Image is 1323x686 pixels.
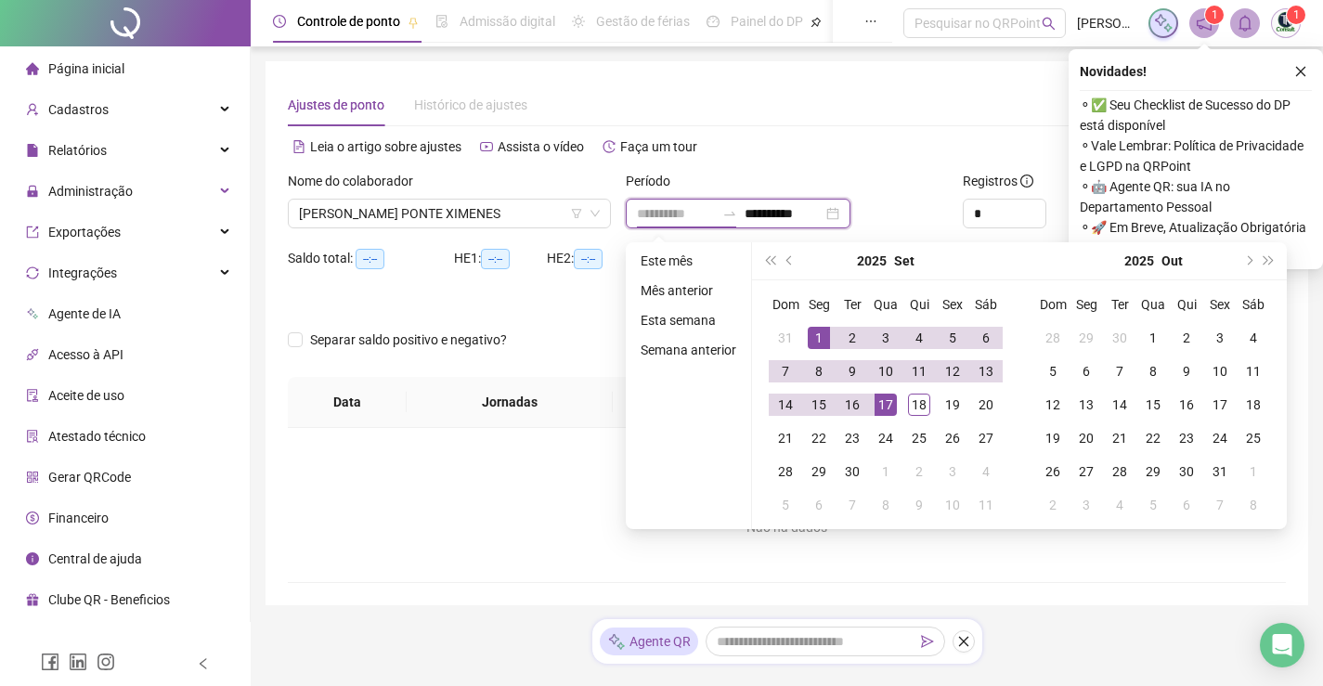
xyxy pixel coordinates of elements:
[1237,15,1253,32] span: bell
[1103,355,1136,388] td: 2025-10-07
[407,377,613,428] th: Jornadas
[869,455,902,488] td: 2025-10-01
[836,455,869,488] td: 2025-09-30
[1042,427,1064,449] div: 19
[1109,327,1131,349] div: 30
[26,511,39,524] span: dollar
[941,427,964,449] div: 26
[1170,288,1203,321] th: Qui
[26,471,39,484] span: qrcode
[1070,421,1103,455] td: 2025-10-20
[1142,327,1164,349] div: 1
[936,421,969,455] td: 2025-09-26
[1237,388,1270,421] td: 2025-10-18
[1080,176,1312,217] span: ⚬ 🤖 Agente QR: sua IA no Departamento Pessoal
[759,242,780,279] button: super-prev-year
[613,377,741,428] th: Entrada 1
[1103,388,1136,421] td: 2025-10-14
[841,494,863,516] div: 7
[1170,321,1203,355] td: 2025-10-02
[310,139,461,154] span: Leia o artigo sobre ajustes
[875,460,897,483] div: 1
[908,327,930,349] div: 4
[48,388,124,403] span: Aceite de uso
[1020,175,1033,188] span: info-circle
[1036,288,1070,321] th: Dom
[1242,360,1265,382] div: 11
[288,97,384,112] span: Ajustes de ponto
[1293,8,1300,21] span: 1
[26,226,39,239] span: export
[869,421,902,455] td: 2025-09-24
[969,488,1003,522] td: 2025-10-11
[841,394,863,416] div: 16
[1109,394,1131,416] div: 14
[774,427,797,449] div: 21
[957,635,970,648] span: close
[48,184,133,199] span: Administração
[875,327,897,349] div: 3
[1203,355,1237,388] td: 2025-10-10
[1136,388,1170,421] td: 2025-10-15
[1203,421,1237,455] td: 2025-10-24
[1242,460,1265,483] div: 1
[1077,13,1137,33] span: [PERSON_NAME]
[902,321,936,355] td: 2025-09-04
[498,139,584,154] span: Assista o vídeo
[1080,136,1312,176] span: ⚬ Vale Lembrar: Política de Privacidade e LGPD na QRPoint
[936,455,969,488] td: 2025-10-03
[1170,388,1203,421] td: 2025-10-16
[1080,61,1147,82] span: Novidades !
[481,249,510,269] span: --:--
[894,242,914,279] button: month panel
[1042,460,1064,483] div: 26
[731,14,803,29] span: Painel do DP
[1042,394,1064,416] div: 12
[802,388,836,421] td: 2025-09-15
[48,306,121,321] span: Agente de IA
[297,14,400,29] span: Controle de ponto
[620,139,697,154] span: Faça um tour
[869,321,902,355] td: 2025-09-03
[1259,242,1279,279] button: super-next-year
[1237,455,1270,488] td: 2025-11-01
[908,427,930,449] div: 25
[48,551,142,566] span: Central de ajuda
[836,321,869,355] td: 2025-09-02
[1209,327,1231,349] div: 3
[1136,488,1170,522] td: 2025-11-05
[1070,488,1103,522] td: 2025-11-03
[908,494,930,516] div: 9
[1175,327,1198,349] div: 2
[774,494,797,516] div: 5
[26,389,39,402] span: audit
[26,266,39,279] span: sync
[48,470,131,485] span: Gerar QRCode
[774,460,797,483] div: 28
[1103,321,1136,355] td: 2025-09-30
[869,355,902,388] td: 2025-09-10
[1242,427,1265,449] div: 25
[936,321,969,355] td: 2025-09-05
[48,61,124,76] span: Página inicial
[780,242,800,279] button: prev-year
[1209,360,1231,382] div: 10
[769,355,802,388] td: 2025-09-07
[802,321,836,355] td: 2025-09-01
[841,327,863,349] div: 2
[857,242,887,279] button: year panel
[941,394,964,416] div: 19
[1175,360,1198,382] div: 9
[769,488,802,522] td: 2025-10-05
[1136,288,1170,321] th: Qua
[769,421,802,455] td: 2025-09-21
[941,327,964,349] div: 5
[869,488,902,522] td: 2025-10-08
[869,388,902,421] td: 2025-09-17
[1142,460,1164,483] div: 29
[1036,421,1070,455] td: 2025-10-19
[722,206,737,221] span: to
[1209,494,1231,516] div: 7
[48,143,107,158] span: Relatórios
[1175,494,1198,516] div: 6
